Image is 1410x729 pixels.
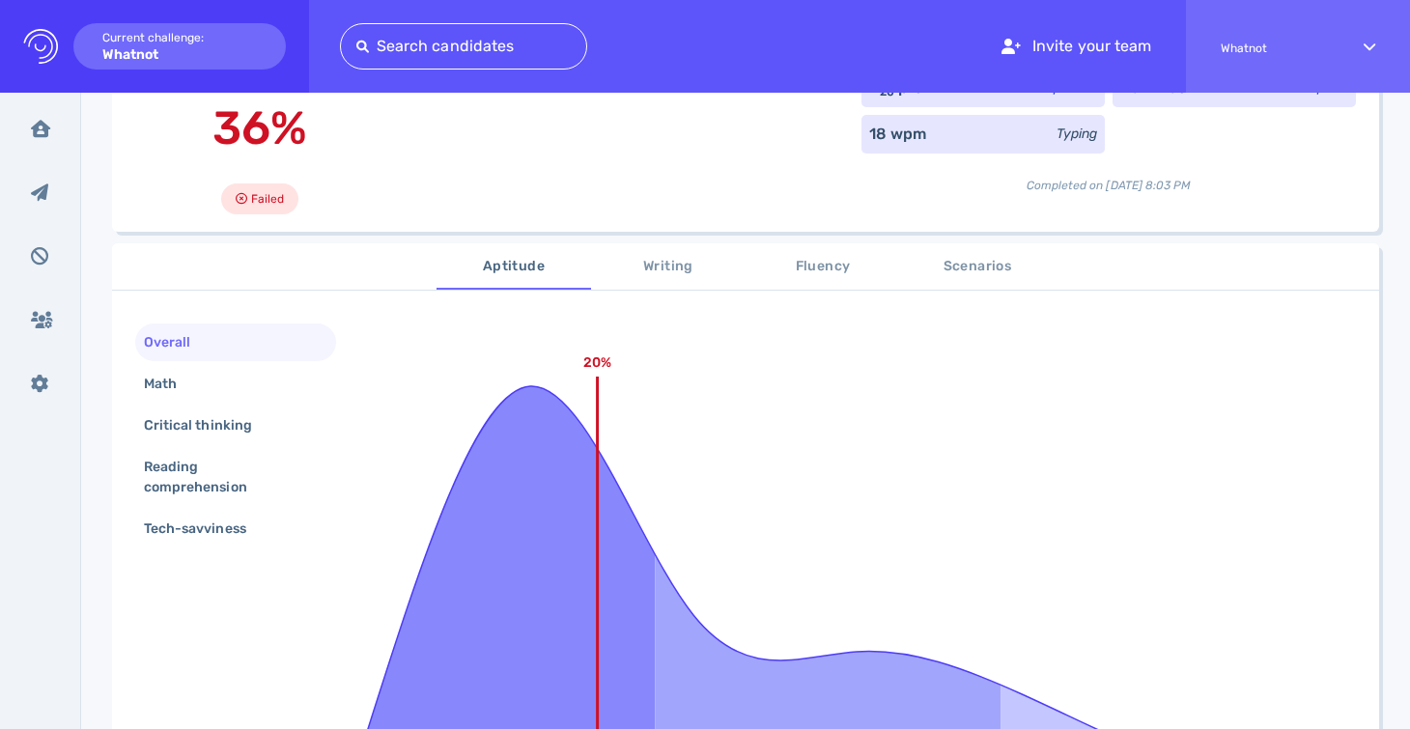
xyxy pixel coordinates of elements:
span: Whatnot [1221,42,1329,55]
span: Scenarios [912,255,1043,279]
span: Failed [251,187,284,210]
span: Fluency [757,255,888,279]
div: Tech-savviness [140,515,269,543]
div: 18 wpm [869,123,926,146]
div: Reading comprehension [140,453,316,501]
span: Aptitude [448,255,579,279]
div: Critical thinking [140,411,275,439]
text: 20% [583,354,611,371]
div: Math [140,370,200,398]
sub: 20 [880,85,894,98]
div: Overall [140,328,213,356]
span: Writing [603,255,734,279]
div: Completed on [DATE] 8:03 PM [861,161,1356,194]
div: Typing [1057,124,1097,144]
span: 36% [212,100,307,155]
